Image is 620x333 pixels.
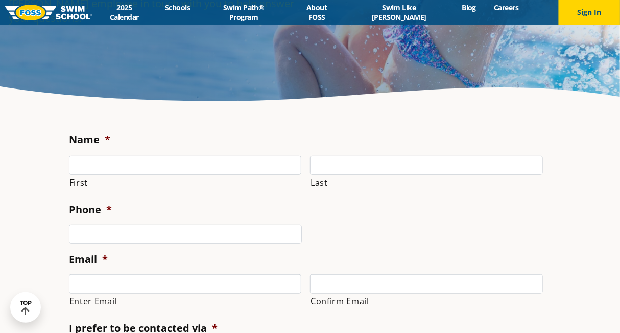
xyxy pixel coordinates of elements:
[453,3,485,12] a: Blog
[289,3,345,22] a: About FOSS
[20,300,32,316] div: TOP
[345,3,453,22] a: Swim Like [PERSON_NAME]
[69,253,108,266] label: Email
[69,294,302,308] label: Enter Email
[5,5,92,20] img: FOSS Swim School Logo
[69,203,112,216] label: Phone
[69,175,302,190] label: First
[92,3,156,22] a: 2025 Calendar
[310,156,543,175] input: Last name
[311,175,543,190] label: Last
[156,3,199,12] a: Schools
[199,3,289,22] a: Swim Path® Program
[485,3,528,12] a: Careers
[69,133,110,146] label: Name
[311,294,543,308] label: Confirm Email
[69,156,302,175] input: First name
